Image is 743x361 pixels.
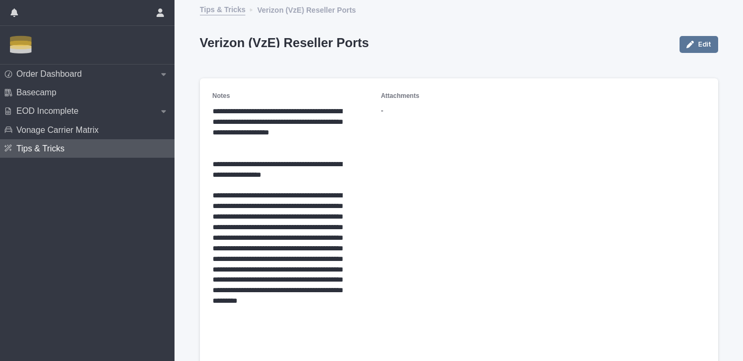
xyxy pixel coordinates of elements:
button: Edit [680,36,718,53]
p: Basecamp [12,87,65,97]
p: Verizon (VzE) Reseller Ports [257,3,356,15]
p: Tips & Tricks [12,143,73,154]
p: EOD Incomplete [12,106,87,116]
a: Tips & Tricks [200,2,246,15]
span: Notes [213,92,230,100]
p: Vonage Carrier Matrix [12,125,107,135]
p: Verizon (VzE) Reseller Ports [200,38,671,48]
img: Zbn3osBRTqmJoOucoKu4 [8,34,33,56]
p: Order Dashboard [12,69,90,79]
span: Edit [698,41,711,48]
p: - [381,105,537,116]
span: Attachments [381,92,419,100]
